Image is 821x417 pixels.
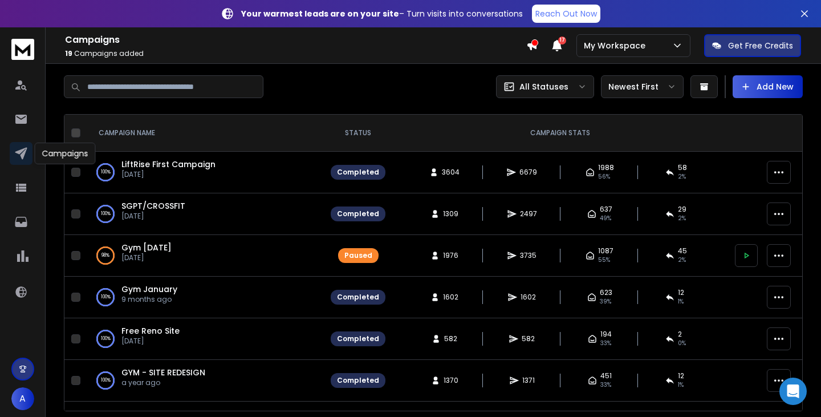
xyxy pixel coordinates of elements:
p: [DATE] [121,170,216,179]
td: 100%GYM - SITE REDESIGNa year ago [85,360,324,402]
span: 1309 [443,209,458,218]
div: Completed [337,293,379,302]
span: 451 [600,371,612,380]
span: 1602 [443,293,458,302]
span: 39 % [600,297,611,306]
td: 98%Gym [DATE][DATE] [85,235,324,277]
span: 1602 [521,293,536,302]
span: 582 [522,334,535,343]
button: Newest First [601,75,684,98]
span: 2 % [678,214,686,223]
button: A [11,387,34,410]
td: 100%SGPT/CROSSFIT[DATE] [85,193,324,235]
p: Campaigns added [65,49,526,58]
td: 100%LiftRise First Campaign[DATE] [85,152,324,193]
p: 98 % [101,250,109,261]
div: Campaigns [35,143,96,164]
a: Reach Out Now [532,5,600,23]
td: 100%Gym January9 months ago [85,277,324,318]
p: 100 % [101,208,111,220]
span: 56 % [598,172,610,181]
span: 2 [678,330,682,339]
span: 1 % [678,380,684,390]
p: 100 % [101,292,111,303]
p: – Turn visits into conversations [241,8,523,19]
p: [DATE] [121,253,172,262]
span: 623 [600,288,612,297]
a: Gym [DATE] [121,242,172,253]
span: 1370 [444,376,458,385]
span: 55 % [598,256,610,265]
span: 45 [678,246,687,256]
a: Free Reno Site [121,325,180,337]
span: 49 % [600,214,611,223]
a: GYM - SITE REDESIGN [121,367,205,378]
p: Reach Out Now [535,8,597,19]
span: 6679 [519,168,537,177]
p: 100 % [101,375,111,386]
th: CAMPAIGN STATS [392,115,728,152]
img: logo [11,39,34,60]
span: 58 [678,163,687,172]
span: 0 % [678,339,686,348]
p: 100 % [101,333,111,345]
button: Add New [733,75,803,98]
span: 2 % [678,172,686,181]
h1: Campaigns [65,33,526,47]
p: [DATE] [121,337,180,346]
span: 1 % [678,297,684,306]
span: 2497 [520,209,537,218]
span: 12 [678,288,684,297]
div: Completed [337,209,379,218]
div: Open Intercom Messenger [779,378,807,405]
span: 637 [600,205,612,214]
div: Completed [337,376,379,385]
span: 29 [678,205,686,214]
span: 12 [678,371,684,380]
span: 33 % [600,380,611,390]
button: Get Free Credits [704,34,801,57]
p: 9 months ago [121,295,177,304]
a: Gym January [121,284,177,295]
span: 19 [65,48,72,58]
p: [DATE] [121,212,185,221]
span: 1976 [443,251,458,260]
span: 33 % [600,339,611,348]
p: My Workspace [584,40,650,51]
a: SGPT/CROSSFIT [121,200,185,212]
p: a year ago [121,378,205,387]
span: 1087 [598,246,613,256]
p: Get Free Credits [728,40,793,51]
span: 17 [558,37,566,44]
span: 582 [444,334,457,343]
span: 3604 [442,168,460,177]
span: 1371 [522,376,535,385]
div: Completed [337,334,379,343]
div: Completed [337,168,379,177]
strong: Your warmest leads are on your site [241,8,399,19]
span: 3735 [520,251,537,260]
span: 1988 [598,163,614,172]
a: LiftRise First Campaign [121,159,216,170]
th: CAMPAIGN NAME [85,115,324,152]
th: STATUS [324,115,392,152]
span: 2 % [678,256,686,265]
td: 100%Free Reno Site[DATE] [85,318,324,360]
span: 194 [600,330,612,339]
p: All Statuses [519,81,568,92]
p: 100 % [101,167,111,178]
div: Paused [344,251,372,260]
